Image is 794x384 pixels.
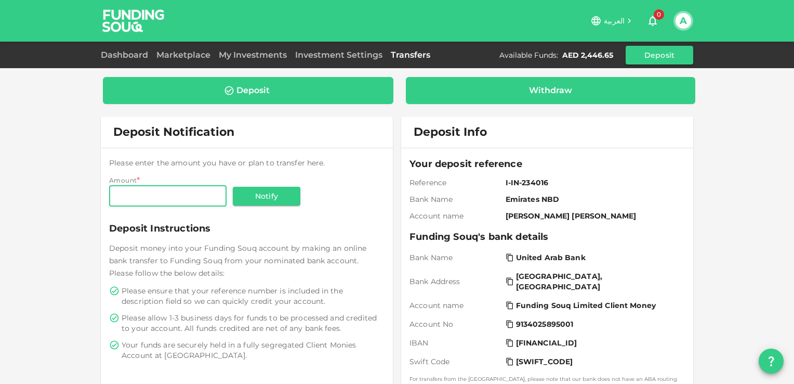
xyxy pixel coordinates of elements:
[516,300,656,311] span: Funding Souq Limited Client Money
[122,286,382,306] span: Please ensure that your reference number is included in the description field so we can quickly c...
[409,356,501,367] span: Swift Code
[409,177,501,188] span: Reference
[109,221,385,236] span: Deposit Instructions
[409,319,501,329] span: Account No
[506,194,681,204] span: Emirates NBD
[642,10,663,31] button: 0
[562,50,613,60] div: AED 2,446.65
[409,229,685,244] span: Funding Souq's bank details
[604,16,625,25] span: العربية
[122,313,382,334] span: Please allow 1-3 business days for funds to be processed and credited to your account. All funds ...
[516,252,586,263] span: United Arab Bank
[516,356,573,367] span: [SWIFT_CODE]
[215,50,291,60] a: My Investments
[152,50,215,60] a: Marketplace
[499,50,558,60] div: Available Funds :
[109,158,325,168] span: Please enter the amount you have or plan to transfer here.
[409,211,501,221] span: Account name
[122,340,382,361] span: Your funds are securely held in a fully segregated Client Monies Account at [GEOGRAPHIC_DATA].
[109,176,137,184] span: Amount
[109,186,227,207] input: amount
[409,194,501,204] span: Bank Name
[236,85,270,96] div: Deposit
[676,13,691,29] button: A
[654,9,664,20] span: 0
[529,85,572,96] div: Withdraw
[414,125,487,139] span: Deposit Info
[101,50,152,60] a: Dashboard
[233,187,300,206] button: Notify
[506,177,681,188] span: I-IN-234016
[109,244,366,278] span: Deposit money into your Funding Souq account by making an online bank transfer to Funding Souq fr...
[409,300,501,311] span: Account name
[409,338,501,348] span: IBAN
[409,276,501,287] span: Bank Address
[516,319,574,329] span: 9134025895001
[387,50,434,60] a: Transfers
[103,77,393,104] a: Deposit
[516,338,577,348] span: [FINANCIAL_ID]
[291,50,387,60] a: Investment Settings
[409,252,501,263] span: Bank Name
[409,157,685,171] span: Your deposit reference
[516,271,679,292] span: [GEOGRAPHIC_DATA], [GEOGRAPHIC_DATA]
[113,125,234,139] span: Deposit Notification
[406,77,696,104] a: Withdraw
[506,211,681,221] span: [PERSON_NAME] [PERSON_NAME]
[759,349,784,374] button: question
[626,46,693,65] button: Deposit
